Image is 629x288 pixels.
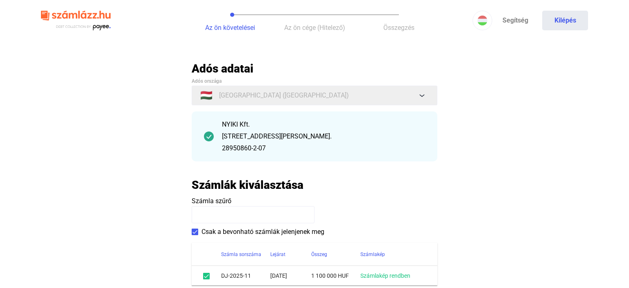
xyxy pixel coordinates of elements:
span: Adós országa [192,78,222,84]
span: 🇭🇺 [200,91,213,100]
td: [DATE] [270,266,311,286]
div: NYIKI Kft. [222,120,425,129]
img: szamlazzhu-logo [41,7,111,34]
div: Lejárat [270,249,311,259]
td: DJ-2025-11 [221,266,270,286]
span: Összegzés [383,24,414,32]
div: Számlakép [360,249,428,259]
img: checkmark-darker-green-circle [204,132,214,141]
button: Kilépés [542,11,588,30]
div: 28950860-2-07 [222,143,425,153]
span: Az ön követelései [205,24,255,32]
span: Számla szűrő [192,197,231,205]
span: Az ön cége (Hitelező) [284,24,345,32]
div: Számlakép [360,249,385,259]
h2: Adós adatai [192,61,437,76]
td: 1 100 000 HUF [311,266,360,286]
img: HU [477,16,487,25]
span: [GEOGRAPHIC_DATA] ([GEOGRAPHIC_DATA]) [219,91,349,100]
a: Számlakép rendben [360,272,410,279]
div: Számla sorszáma [221,249,270,259]
h2: Számlák kiválasztása [192,178,303,192]
button: HU [473,11,492,30]
a: Segítség [492,11,538,30]
div: [STREET_ADDRESS][PERSON_NAME]. [222,132,425,141]
div: Összeg [311,249,360,259]
button: 🇭🇺[GEOGRAPHIC_DATA] ([GEOGRAPHIC_DATA]) [192,86,437,105]
div: Számla sorszáma [221,249,261,259]
div: Összeg [311,249,327,259]
div: Lejárat [270,249,285,259]
span: Csak a bevonható számlák jelenjenek meg [201,227,324,237]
